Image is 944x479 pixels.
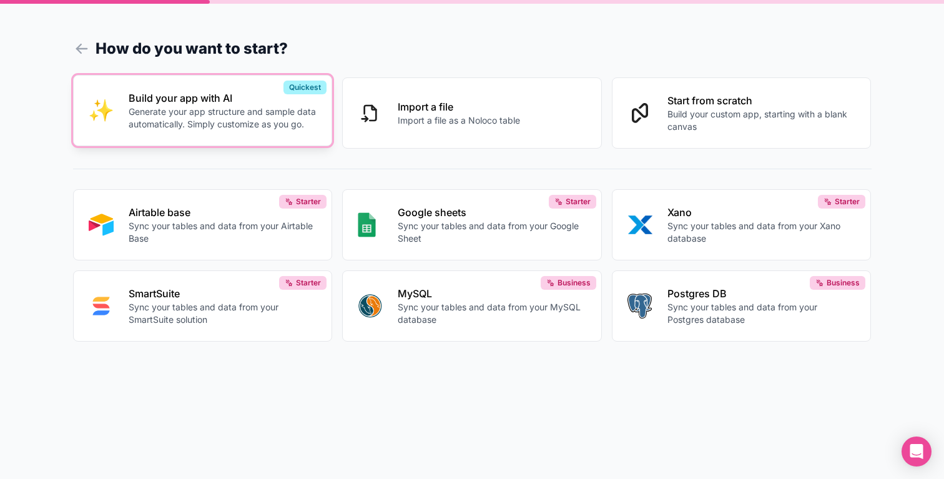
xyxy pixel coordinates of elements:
span: Starter [296,197,321,207]
p: Start from scratch [667,93,856,108]
p: Import a file [398,99,520,114]
p: Airtable base [129,205,317,220]
p: Google sheets [398,205,586,220]
p: Sync your tables and data from your MySQL database [398,301,586,326]
button: AIRTABLEAirtable baseSync your tables and data from your Airtable BaseStarter [73,189,333,260]
button: Import a fileImport a file as a Noloco table [342,77,602,149]
p: Sync your tables and data from your Airtable Base [129,220,317,245]
p: Build your app with AI [129,91,317,106]
button: POSTGRESPostgres DBSync your tables and data from your Postgres databaseBusiness [612,270,872,342]
p: Build your custom app, starting with a blank canvas [667,108,856,133]
p: MySQL [398,286,586,301]
div: Open Intercom Messenger [902,437,932,467]
img: POSTGRES [627,294,652,319]
img: MYSQL [358,294,383,319]
button: Start from scratchBuild your custom app, starting with a blank canvas [612,77,872,149]
img: INTERNAL_WITH_AI [89,98,114,123]
span: Business [827,278,860,288]
button: INTERNAL_WITH_AIBuild your app with AIGenerate your app structure and sample data automatically. ... [73,75,333,146]
button: GOOGLE_SHEETSGoogle sheetsSync your tables and data from your Google SheetStarter [342,189,602,260]
p: Sync your tables and data from your Postgres database [667,301,856,326]
p: SmartSuite [129,286,317,301]
img: XANO [627,212,652,237]
p: Xano [667,205,856,220]
span: Starter [835,197,860,207]
img: SMART_SUITE [89,294,114,319]
span: Starter [566,197,591,207]
button: SMART_SUITESmartSuiteSync your tables and data from your SmartSuite solutionStarter [73,270,333,342]
p: Sync your tables and data from your Xano database [667,220,856,245]
img: AIRTABLE [89,212,114,237]
h1: How do you want to start? [73,37,872,60]
span: Starter [296,278,321,288]
div: Quickest [283,81,327,94]
p: Postgres DB [667,286,856,301]
p: Sync your tables and data from your Google Sheet [398,220,586,245]
button: XANOXanoSync your tables and data from your Xano databaseStarter [612,189,872,260]
span: Business [558,278,591,288]
button: MYSQLMySQLSync your tables and data from your MySQL databaseBusiness [342,270,602,342]
p: Generate your app structure and sample data automatically. Simply customize as you go. [129,106,317,131]
img: GOOGLE_SHEETS [358,212,376,237]
p: Import a file as a Noloco table [398,114,520,127]
p: Sync your tables and data from your SmartSuite solution [129,301,317,326]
